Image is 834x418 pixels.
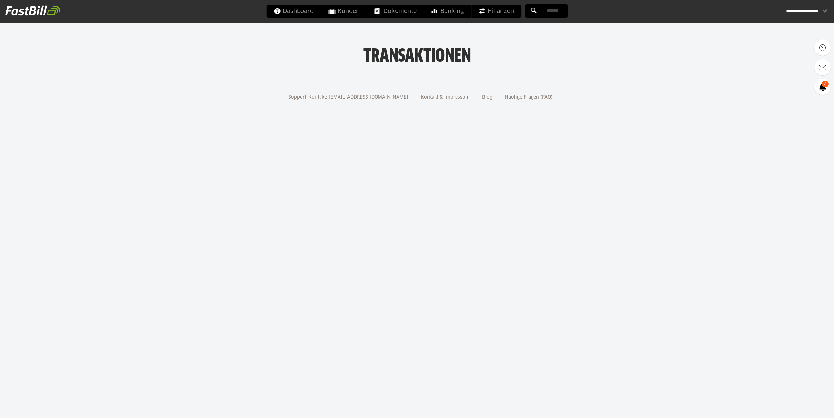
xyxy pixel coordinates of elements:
a: Dashboard [266,5,321,18]
span: Kunden [328,5,359,18]
span: 7 [822,81,829,87]
h1: Transaktionen [66,46,768,63]
a: Support-Kontakt: [EMAIL_ADDRESS][DOMAIN_NAME] [286,95,411,100]
img: fastbill_logo_white.png [5,5,60,16]
a: Dokumente [367,5,424,18]
a: Kontakt & Impressum [418,95,472,100]
span: Banking [431,5,464,18]
span: Finanzen [478,5,514,18]
a: Banking [424,5,471,18]
a: Kunden [321,5,367,18]
a: 7 [814,79,831,95]
a: Finanzen [471,5,521,18]
a: Blog [480,95,495,100]
a: Häufige Fragen (FAQ) [502,95,555,100]
span: Dokumente [374,5,417,18]
span: Dashboard [274,5,314,18]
